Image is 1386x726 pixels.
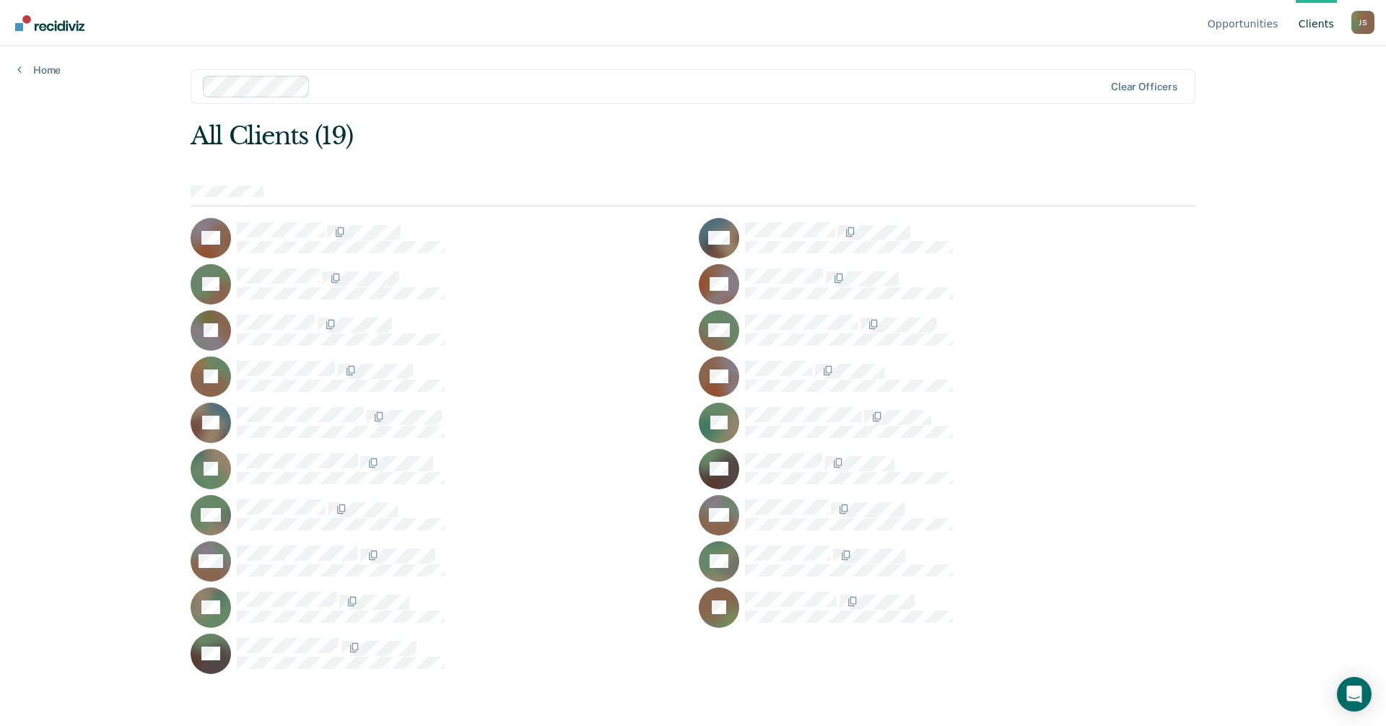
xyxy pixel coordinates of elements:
[191,121,995,151] div: All Clients (19)
[15,15,84,31] img: Recidiviz
[1351,11,1374,34] div: J S
[17,64,61,76] a: Home
[1351,11,1374,34] button: Profile dropdown button
[1111,81,1177,93] div: Clear officers
[1337,677,1372,712] div: Open Intercom Messenger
